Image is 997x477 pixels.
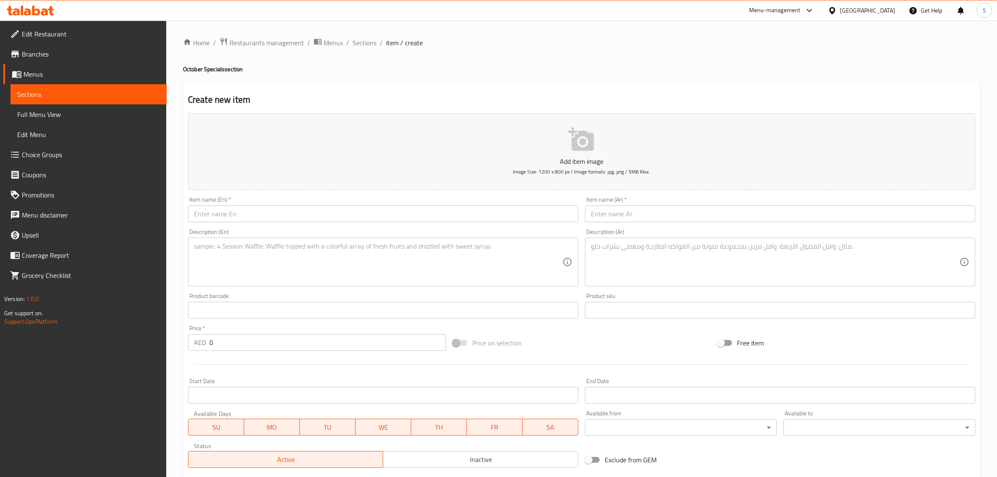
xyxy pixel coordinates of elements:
[513,167,650,176] span: Image Size: 1200 x 800 px / Image formats: jpg, png / 5MB Max.
[10,84,167,104] a: Sections
[3,44,167,64] a: Branches
[749,5,801,16] div: Menu-management
[4,308,43,319] span: Get support on:
[3,24,167,44] a: Edit Restaurant
[188,205,578,222] input: Enter name En
[314,37,343,48] a: Menus
[22,270,160,280] span: Grocery Checklist
[188,113,975,190] button: Add item imageImage Size: 1200 x 800 px / Image formats: jpg, png / 5MB Max.
[585,205,975,222] input: Enter name Ar
[3,145,167,165] a: Choice Groups
[26,293,39,304] span: 1.0.0
[10,104,167,124] a: Full Menu View
[244,419,300,436] button: MO
[783,419,975,436] div: ​
[194,337,206,347] p: AED
[3,185,167,205] a: Promotions
[353,38,376,48] a: Sections
[472,338,522,348] span: Price on selection
[386,38,423,48] span: item / create
[359,421,408,433] span: WE
[17,89,160,99] span: Sections
[247,421,296,433] span: MO
[3,225,167,245] a: Upsell
[22,29,160,39] span: Edit Restaurant
[3,64,167,84] a: Menus
[4,293,25,304] span: Version:
[213,38,216,48] li: /
[4,316,57,327] a: Support.OpsPlatform
[192,421,241,433] span: SU
[188,302,578,319] input: Please enter product barcode
[467,419,523,436] button: FR
[356,419,411,436] button: WE
[10,124,167,145] a: Edit Menu
[346,38,349,48] li: /
[307,38,310,48] li: /
[383,451,578,468] button: Inactive
[3,165,167,185] a: Coupons
[526,421,575,433] span: SA
[201,156,962,166] p: Add item image
[22,250,160,260] span: Coverage Report
[585,302,975,319] input: Please enter product sku
[209,334,446,351] input: Please enter price
[386,454,575,466] span: Inactive
[22,49,160,59] span: Branches
[22,190,160,200] span: Promotions
[183,37,980,48] nav: breadcrumb
[22,210,160,220] span: Menu disclaimer
[983,6,986,15] span: S
[17,109,160,119] span: Full Menu View
[17,130,160,140] span: Edit Menu
[3,265,167,285] a: Grocery Checklist
[188,93,975,106] h2: Create new item
[23,69,160,79] span: Menus
[605,455,657,465] span: Exclude from GEM
[22,150,160,160] span: Choice Groups
[3,205,167,225] a: Menu disclaimer
[840,6,895,15] div: [GEOGRAPHIC_DATA]
[415,421,464,433] span: TH
[183,65,980,73] h4: October Specials section
[188,419,244,436] button: SU
[22,230,160,240] span: Upsell
[192,454,380,466] span: Active
[470,421,519,433] span: FR
[585,419,777,436] div: ​
[300,419,356,436] button: TU
[229,38,304,48] span: Restaurants management
[188,451,384,468] button: Active
[3,245,167,265] a: Coverage Report
[324,38,343,48] span: Menus
[183,38,210,48] a: Home
[219,37,304,48] a: Restaurants management
[411,419,467,436] button: TH
[523,419,578,436] button: SA
[737,338,764,348] span: Free item
[303,421,352,433] span: TU
[22,170,160,180] span: Coupons
[380,38,383,48] li: /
